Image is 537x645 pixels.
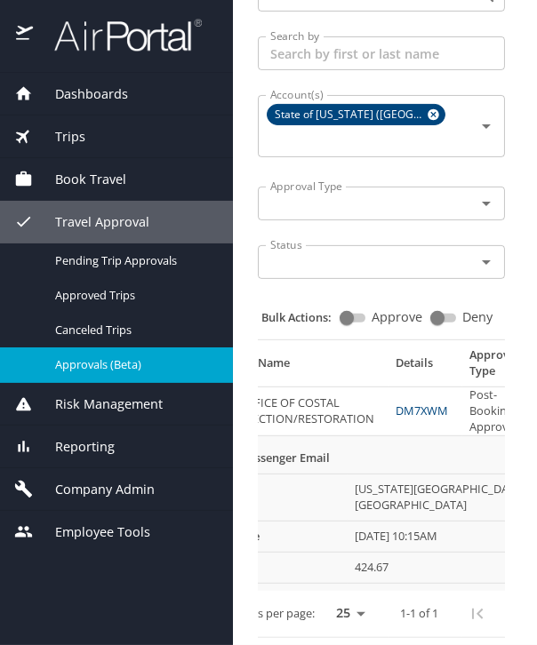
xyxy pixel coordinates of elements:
[474,191,499,216] button: Open
[35,18,202,52] img: airportal-logo.png
[261,309,346,325] p: Bulk Actions:
[322,600,372,626] select: rows per page
[188,474,348,521] th: Going to
[268,106,432,124] span: State of [US_STATE] ([GEOGRAPHIC_DATA])
[33,394,163,414] span: Risk Management
[188,552,348,583] th: Total Price
[372,311,422,323] span: Approve
[216,347,389,386] th: Client Name
[474,250,499,275] button: Open
[33,170,126,189] span: Book Travel
[16,18,35,52] img: icon-airportal.png
[33,480,155,499] span: Company Admin
[55,322,212,338] span: Canceled Trips
[396,402,448,418] a: DM7XWM
[267,104,445,125] div: State of [US_STATE] ([GEOGRAPHIC_DATA])
[216,387,389,436] td: LA OFFICE OF COSTAL PROTECTION/RESTORATION
[33,212,149,232] span: Travel Approval
[389,347,462,386] th: Details
[474,114,499,139] button: Open
[55,252,212,269] span: Pending Trip Approvals
[462,387,531,436] td: Post-Booking Approval
[33,84,128,104] span: Dashboards
[33,437,115,457] span: Reporting
[235,608,315,619] p: Rows per page:
[400,608,438,619] p: 1-1 of 1
[188,521,348,552] th: Return Date
[55,356,212,373] span: Approvals (Beta)
[462,347,531,386] th: Approval Type
[188,443,348,474] th: Primary Passenger Email
[33,522,150,542] span: Employee Tools
[55,287,212,304] span: Approved Trips
[462,311,493,323] span: Deny
[258,36,505,70] input: Search by first or last name
[33,127,85,147] span: Trips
